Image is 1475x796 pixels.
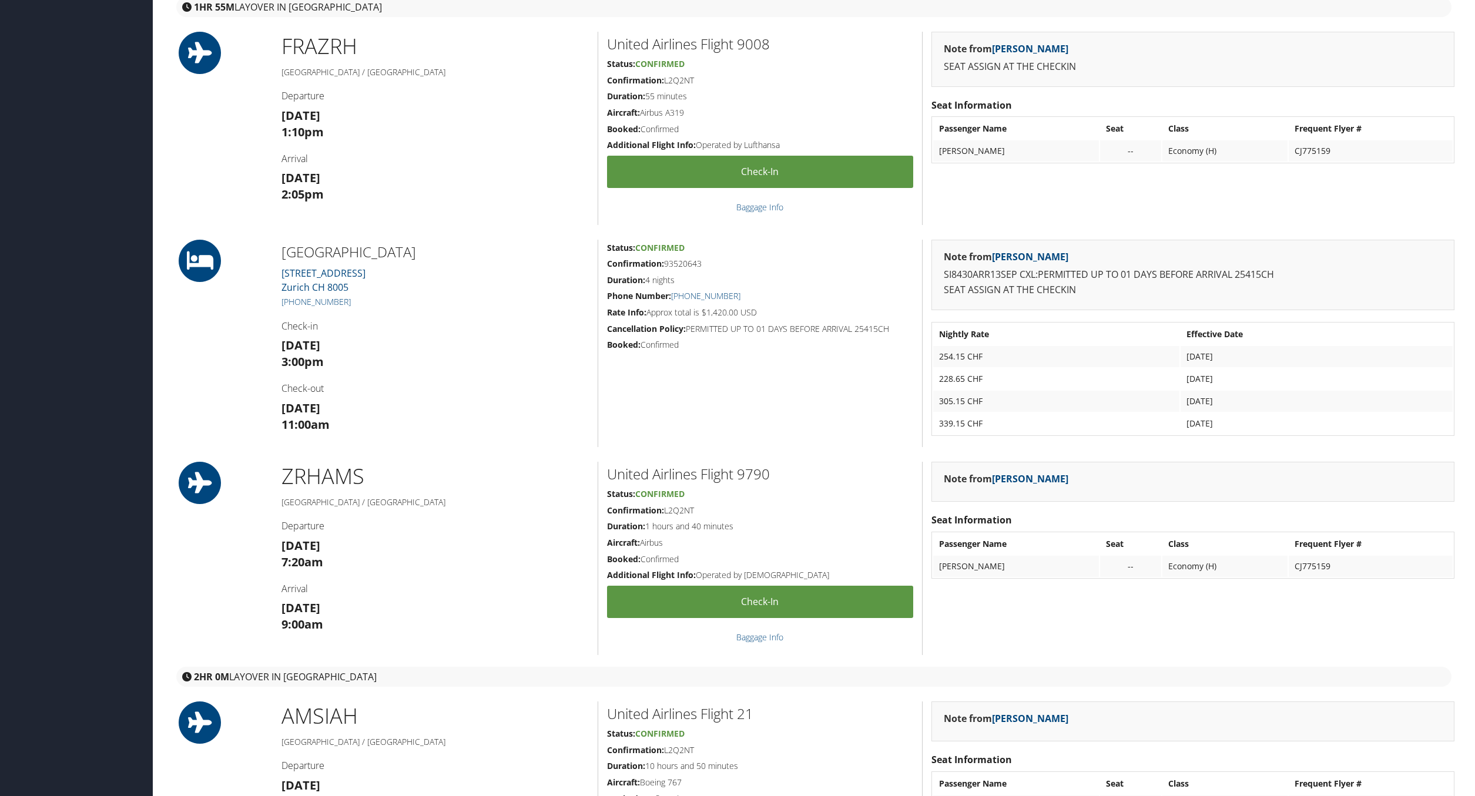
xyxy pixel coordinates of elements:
[933,346,1179,367] td: 254.15 CHF
[1289,773,1453,794] th: Frequent Flyer #
[281,462,589,491] h1: ZRH AMS
[281,759,589,772] h4: Departure
[607,760,914,772] h5: 10 hours and 50 minutes
[607,553,914,565] h5: Confirmed
[607,520,645,532] strong: Duration:
[607,258,914,270] h5: 93520643
[281,66,589,78] h5: [GEOGRAPHIC_DATA] / [GEOGRAPHIC_DATA]
[1162,140,1288,162] td: Economy (H)
[607,777,640,788] strong: Aircraft:
[1289,533,1453,555] th: Frequent Flyer #
[635,488,685,499] span: Confirmed
[607,307,646,318] strong: Rate Info:
[281,152,589,165] h4: Arrival
[607,553,641,565] strong: Booked:
[281,777,320,793] strong: [DATE]
[607,777,914,788] h5: Boeing 767
[931,753,1012,766] strong: Seat Information
[933,140,1098,162] td: [PERSON_NAME]
[281,354,324,370] strong: 3:00pm
[1100,773,1161,794] th: Seat
[607,569,914,581] h5: Operated by [DEMOGRAPHIC_DATA]
[607,505,914,516] h5: L2Q2NT
[607,744,664,755] strong: Confirmation:
[607,290,671,301] strong: Phone Number:
[1289,556,1453,577] td: CJ775159
[607,123,914,135] h5: Confirmed
[607,34,914,54] h2: United Airlines Flight 9008
[607,339,914,351] h5: Confirmed
[607,760,645,771] strong: Duration:
[635,728,685,739] span: Confirmed
[944,42,1068,55] strong: Note from
[992,42,1068,55] a: [PERSON_NAME]
[944,472,1068,485] strong: Note from
[281,267,366,294] a: [STREET_ADDRESS]Zurich CH 8005
[1162,773,1288,794] th: Class
[607,156,914,188] a: Check-in
[607,323,686,334] strong: Cancellation Policy:
[671,290,740,301] a: [PHONE_NUMBER]
[281,554,323,570] strong: 7:20am
[281,417,330,432] strong: 11:00am
[607,520,914,532] h5: 1 hours and 40 minutes
[1289,118,1453,139] th: Frequent Flyer #
[607,537,914,549] h5: Airbus
[281,108,320,123] strong: [DATE]
[281,519,589,532] h4: Departure
[194,1,234,14] strong: 1HR 55M
[607,75,664,86] strong: Confirmation:
[1181,346,1453,367] td: [DATE]
[607,242,635,253] strong: Status:
[607,274,645,286] strong: Duration:
[281,337,320,353] strong: [DATE]
[1181,368,1453,389] td: [DATE]
[1162,118,1288,139] th: Class
[607,258,664,269] strong: Confirmation:
[1181,391,1453,412] td: [DATE]
[607,728,635,739] strong: Status:
[607,307,914,318] h5: Approx total is $1,420.00 USD
[281,296,351,307] a: [PHONE_NUMBER]
[992,712,1068,725] a: [PERSON_NAME]
[933,391,1179,412] td: 305.15 CHF
[1181,324,1453,345] th: Effective Date
[1106,561,1155,572] div: --
[944,712,1068,725] strong: Note from
[281,600,320,616] strong: [DATE]
[607,704,914,724] h2: United Airlines Flight 21
[736,632,783,643] a: Baggage Info
[607,75,914,86] h5: L2Q2NT
[1289,140,1453,162] td: CJ775159
[607,90,914,102] h5: 55 minutes
[933,556,1098,577] td: [PERSON_NAME]
[933,413,1179,434] td: 339.15 CHF
[1100,533,1161,555] th: Seat
[607,107,914,119] h5: Airbus A319
[281,124,324,140] strong: 1:10pm
[992,472,1068,485] a: [PERSON_NAME]
[944,59,1442,75] p: SEAT ASSIGN AT THE CHECKIN
[281,400,320,416] strong: [DATE]
[607,274,914,286] h5: 4 nights
[607,488,635,499] strong: Status:
[607,107,640,118] strong: Aircraft:
[194,670,229,683] strong: 2HR 0M
[607,505,664,516] strong: Confirmation:
[944,267,1442,297] p: SI8430ARR13SEP CXL:PERMITTED UP TO 01 DAYS BEFORE ARRIVAL 25415CH SEAT ASSIGN AT THE CHECKIN
[931,99,1012,112] strong: Seat Information
[635,242,685,253] span: Confirmed
[281,496,589,508] h5: [GEOGRAPHIC_DATA] / [GEOGRAPHIC_DATA]
[1106,146,1155,156] div: --
[1162,533,1288,555] th: Class
[281,170,320,186] strong: [DATE]
[607,464,914,484] h2: United Airlines Flight 9790
[281,32,589,61] h1: FRA ZRH
[607,586,914,618] a: Check-in
[607,90,645,102] strong: Duration:
[607,123,641,135] strong: Booked:
[933,324,1179,345] th: Nightly Rate
[933,773,1098,794] th: Passenger Name
[281,616,323,632] strong: 9:00am
[281,242,589,262] h2: [GEOGRAPHIC_DATA]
